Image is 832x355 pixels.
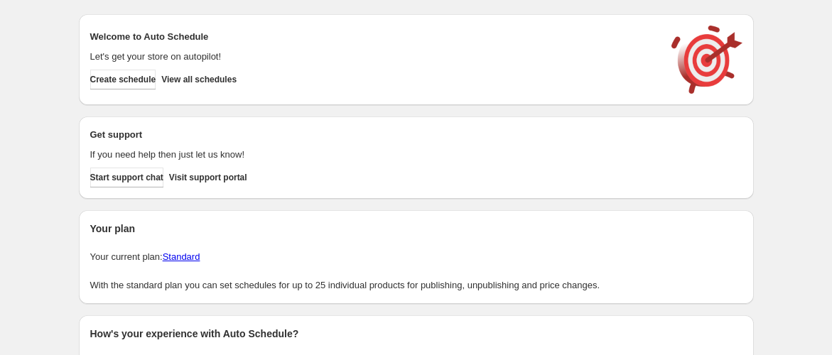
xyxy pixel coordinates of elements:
p: With the standard plan you can set schedules for up to 25 individual products for publishing, unp... [90,278,742,293]
span: Start support chat [90,172,163,183]
a: Standard [163,251,200,262]
h2: Your plan [90,222,742,236]
span: Visit support portal [169,172,247,183]
p: If you need help then just let us know! [90,148,657,162]
h2: Welcome to Auto Schedule [90,30,657,44]
h2: How's your experience with Auto Schedule? [90,327,742,341]
button: View all schedules [161,70,237,89]
a: Visit support portal [169,168,247,187]
p: Let's get your store on autopilot! [90,50,657,64]
button: Create schedule [90,70,156,89]
span: Create schedule [90,74,156,85]
a: Start support chat [90,168,163,187]
p: Your current plan: [90,250,742,264]
span: View all schedules [161,74,237,85]
h2: Get support [90,128,657,142]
